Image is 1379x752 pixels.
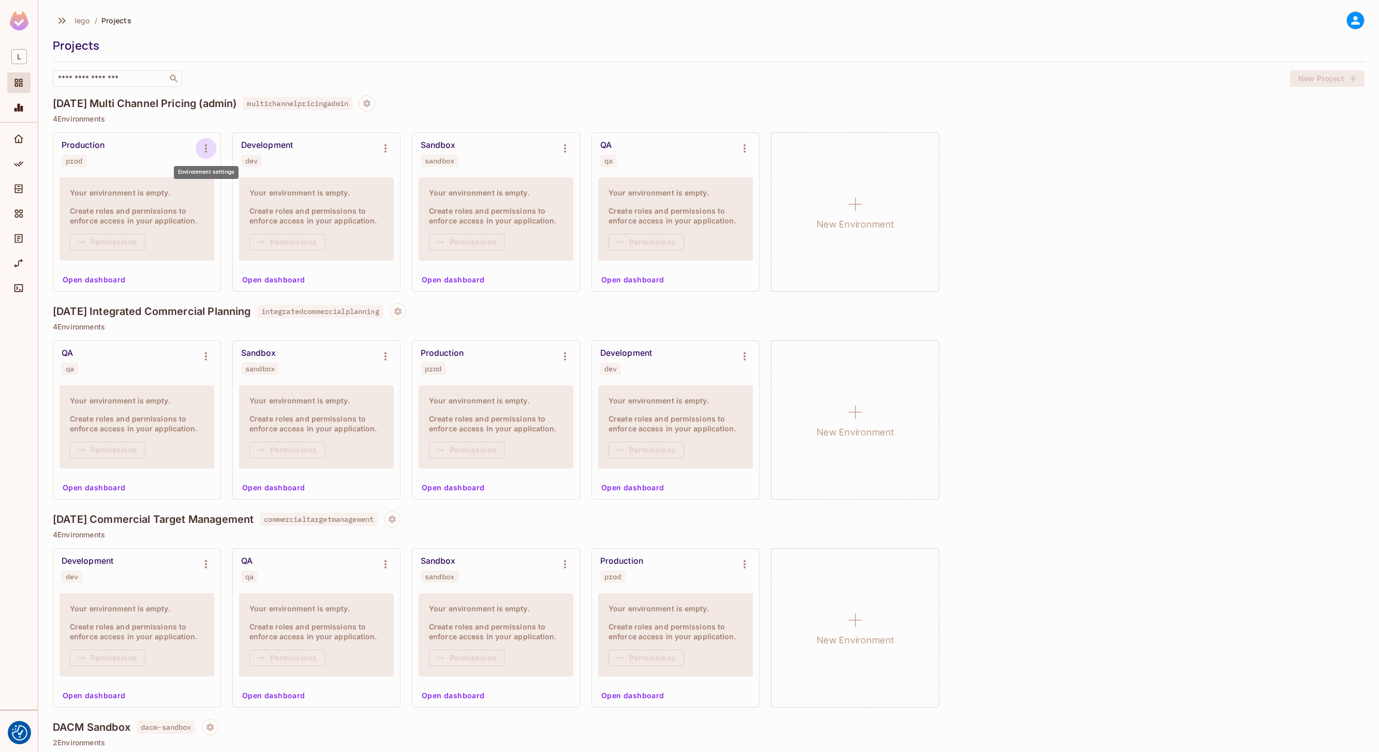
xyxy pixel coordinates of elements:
[62,348,73,358] div: QA
[604,365,617,373] div: dev
[609,442,684,458] button: Permissions
[597,687,669,704] button: Open dashboard
[7,203,31,224] div: Elements
[70,650,145,666] button: Permissions
[429,442,505,458] button: Permissions
[245,573,254,581] div: qa
[58,687,130,704] button: Open dashboard
[609,206,743,225] h4: Create roles and permissions to enforce access in your application.
[817,217,894,232] h1: New Environment
[421,556,456,566] div: Sandbox
[174,166,239,179] div: Environment settings
[249,188,383,198] h4: Your environment is empty.
[359,100,375,110] span: Project settings
[390,308,406,318] span: Project settings
[555,138,575,159] button: Environment settings
[10,11,28,31] img: SReyMgAAAABJRU5ErkJggg==
[245,365,275,373] div: sandbox
[238,272,309,288] button: Open dashboard
[70,396,204,405] h4: Your environment is empty.
[375,554,396,575] button: Environment settings
[429,650,505,666] button: Permissions
[609,396,743,405] h4: Your environment is empty.
[7,178,31,199] div: Directory
[241,348,276,358] div: Sandbox
[12,725,27,741] button: Consent Preferences
[429,622,563,641] h4: Create roles and permissions to enforce access in your application.
[604,157,613,165] div: qa
[53,739,1365,747] p: 2 Environments
[7,45,31,68] div: Workspace: lego
[53,513,254,525] h4: [DATE] Commercial Target Management
[600,140,612,151] div: QA
[58,272,130,288] button: Open dashboard
[817,633,894,648] h1: New Environment
[249,396,383,405] h4: Your environment is empty.
[53,38,1359,53] div: Projects
[7,253,31,274] div: URL Mapping
[429,604,563,613] h4: Your environment is empty.
[600,348,652,358] div: Development
[7,228,31,249] div: Audit Log
[375,346,396,367] button: Environment settings
[202,724,218,734] span: Project settings
[249,604,383,613] h4: Your environment is empty.
[555,346,575,367] button: Environment settings
[53,97,236,110] h4: [DATE] Multi Channel Pricing (admin)
[734,138,755,159] button: Environment settings
[7,278,31,298] div: Connect
[734,346,755,367] button: Environment settings
[429,234,505,250] button: Permissions
[421,348,464,358] div: Production
[101,16,131,25] span: Projects
[375,138,396,159] button: Environment settings
[70,622,204,641] h4: Create roles and permissions to enforce access in your application.
[425,365,442,373] div: prod
[11,49,27,64] span: L
[609,234,684,250] button: Permissions
[58,479,130,496] button: Open dashboard
[429,396,563,405] h4: Your environment is empty.
[418,272,489,288] button: Open dashboard
[604,573,621,581] div: prod
[421,140,456,151] div: Sandbox
[425,157,454,165] div: sandbox
[425,573,454,581] div: sandbox
[555,554,575,575] button: Environment settings
[70,188,204,198] h4: Your environment is empty.
[249,206,383,225] h4: Create roles and permissions to enforce access in your application.
[609,622,743,641] h4: Create roles and permissions to enforce access in your application.
[196,554,216,575] button: Environment settings
[66,365,74,373] div: qa
[53,305,251,318] h4: [DATE] Integrated Commercial Planning
[70,206,204,225] h4: Create roles and permissions to enforce access in your application.
[249,234,325,250] button: Permissions
[62,556,113,566] div: Development
[609,188,743,198] h4: Your environment is empty.
[429,188,563,198] h4: Your environment is empty.
[418,687,489,704] button: Open dashboard
[62,140,105,151] div: Production
[597,479,669,496] button: Open dashboard
[53,323,1365,331] p: 4 Environments
[66,573,78,581] div: dev
[249,650,325,666] button: Permissions
[243,97,352,110] span: multichannelpricingadmin
[12,725,27,741] img: Revisit consent button
[7,154,31,174] div: Policy
[245,157,258,165] div: dev
[53,115,1365,123] p: 4 Environments
[260,513,378,526] span: commercialtargetmanagement
[249,442,325,458] button: Permissions
[249,414,383,433] h4: Create roles and permissions to enforce access in your application.
[70,442,145,458] button: Permissions
[734,554,755,575] button: Environment settings
[196,346,216,367] button: Environment settings
[384,516,401,526] span: Project settings
[238,687,309,704] button: Open dashboard
[137,720,196,734] span: dacm-sandbox
[238,479,309,496] button: Open dashboard
[70,414,204,433] h4: Create roles and permissions to enforce access in your application.
[257,305,383,318] span: integratedcommercialplanning
[7,97,31,118] div: Monitoring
